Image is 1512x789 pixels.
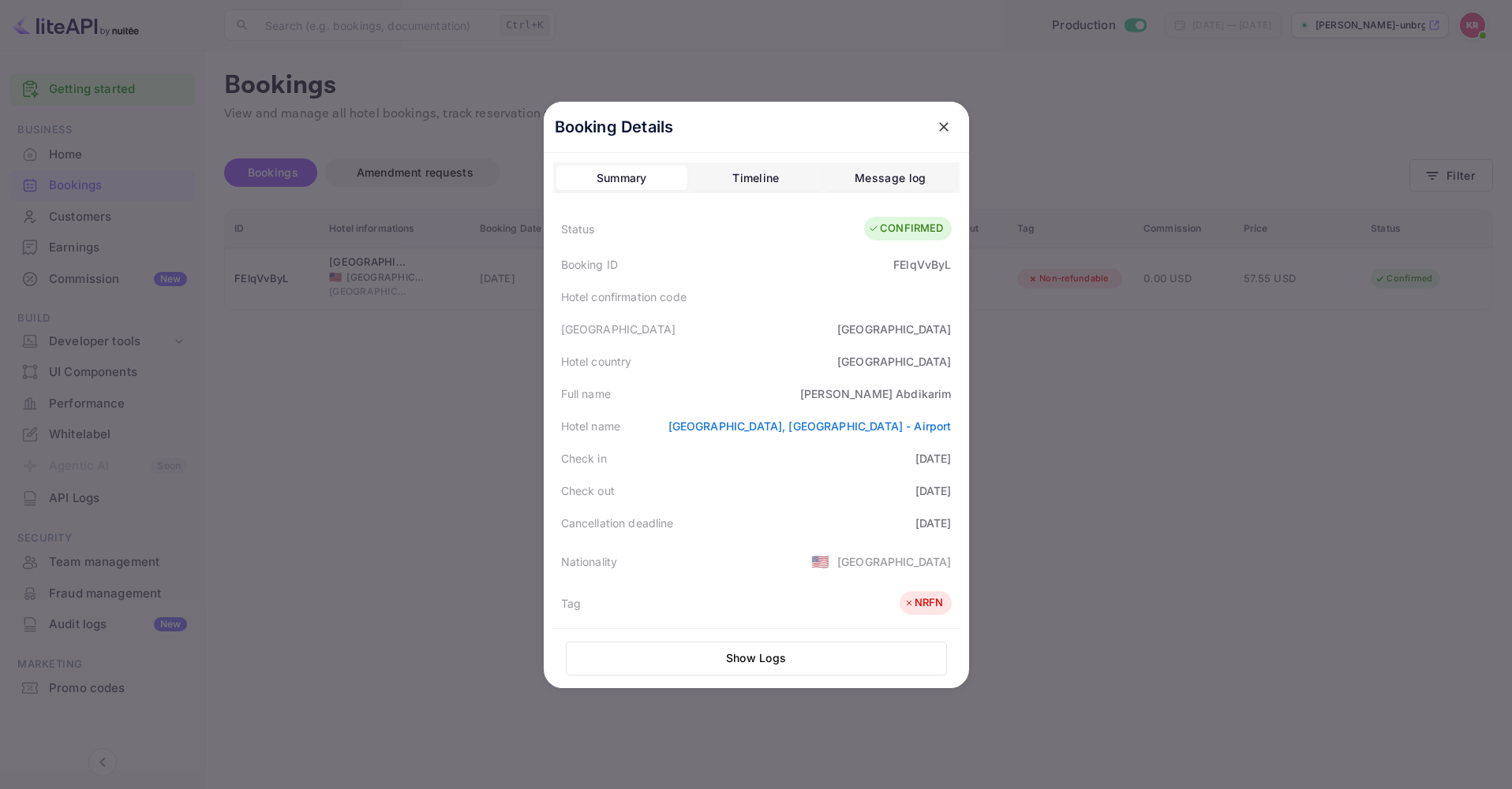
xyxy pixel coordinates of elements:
[561,221,595,237] div: Status
[561,515,674,531] div: Cancellation deadline
[555,115,674,139] p: Booking Details
[904,595,944,611] div: NRFN
[561,595,581,612] div: Tag
[556,166,687,191] button: Summary
[915,482,952,499] div: [DATE]
[732,169,779,188] div: Timeline
[893,256,951,273] div: FElqVvByL
[868,221,943,236] div: CONFIRMED
[837,353,952,370] div: [GEOGRAPHIC_DATA]
[825,166,956,191] button: Message log
[915,515,952,531] div: [DATE]
[915,450,952,467] div: [DATE]
[800,385,951,402] div: [PERSON_NAME] Abdikarim
[561,482,615,499] div: Check out
[561,385,611,402] div: Full name
[855,169,926,188] div: Message log
[561,450,607,467] div: Check in
[566,642,947,675] button: Show Logs
[691,166,821,191] button: Timeline
[930,113,958,141] button: close
[561,353,632,370] div: Hotel country
[811,547,829,575] span: United States
[561,321,676,337] div: [GEOGRAPHIC_DATA]
[597,169,647,188] div: Summary
[561,288,687,305] div: Hotel confirmation code
[561,256,619,273] div: Booking ID
[837,553,952,570] div: [GEOGRAPHIC_DATA]
[668,419,952,433] a: [GEOGRAPHIC_DATA], [GEOGRAPHIC_DATA] - Airport
[561,553,618,570] div: Nationality
[561,418,621,434] div: Hotel name
[837,321,952,337] div: [GEOGRAPHIC_DATA]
